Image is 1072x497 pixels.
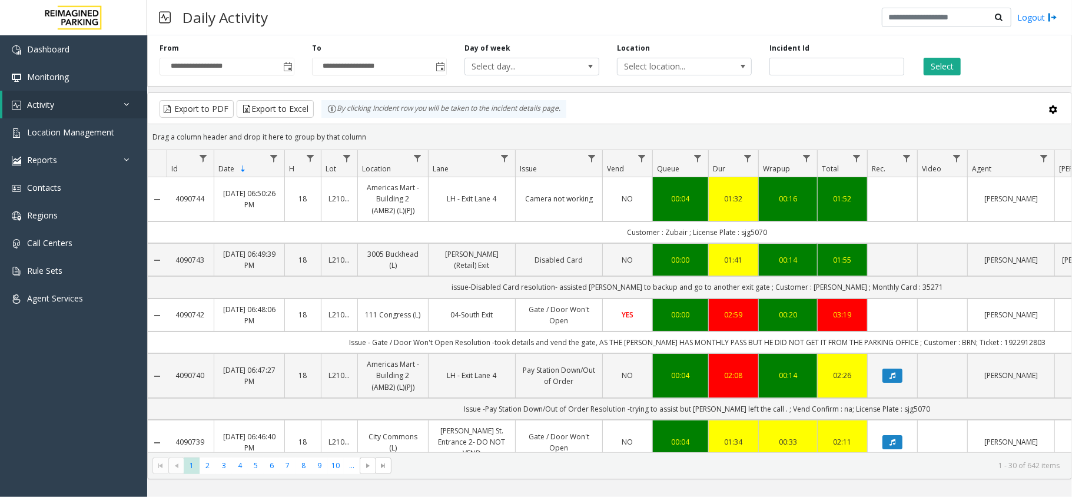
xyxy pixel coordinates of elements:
[238,164,248,174] span: Sortable
[160,43,179,54] label: From
[610,436,645,448] a: NO
[303,150,318,166] a: H Filter Menu
[344,458,360,473] span: Page 11
[657,164,679,174] span: Queue
[617,43,650,54] label: Location
[975,309,1047,320] a: [PERSON_NAME]
[27,71,69,82] span: Monitoring
[825,309,860,320] div: 03:19
[769,43,809,54] label: Incident Id
[660,370,701,381] a: 00:04
[433,58,446,75] span: Toggle popup
[660,254,701,266] a: 00:00
[610,193,645,204] a: NO
[523,254,595,266] a: Disabled Card
[27,154,57,165] span: Reports
[328,193,350,204] a: L21036801
[148,150,1071,452] div: Data table
[690,150,706,166] a: Queue Filter Menu
[436,193,508,204] a: LH - Exit Lane 4
[1017,11,1057,24] a: Logout
[766,370,810,381] a: 00:14
[660,193,701,204] a: 00:04
[184,458,200,473] span: Page 1
[634,150,650,166] a: Vend Filter Menu
[365,182,421,216] a: Americas Mart - Building 2 (AMB2) (L)(PJ)
[766,436,810,448] div: 00:33
[436,248,508,271] a: [PERSON_NAME] (Retail) Exit
[292,436,314,448] a: 18
[27,44,69,55] span: Dashboard
[825,254,860,266] div: 01:55
[376,458,391,474] span: Go to the last page
[360,458,376,474] span: Go to the next page
[292,370,314,381] a: 18
[365,248,421,271] a: 3005 Buckhead (L)
[716,193,751,204] div: 01:32
[766,193,810,204] div: 00:16
[763,164,790,174] span: Wrapup
[622,370,633,380] span: NO
[523,431,595,453] a: Gate / Door Won't Open
[660,309,701,320] a: 00:00
[379,461,389,471] span: Go to the last page
[195,150,211,166] a: Id Filter Menu
[12,73,21,82] img: 'icon'
[922,164,941,174] span: Video
[339,150,355,166] a: Lot Filter Menu
[148,372,167,381] a: Collapse Details
[433,164,449,174] span: Lane
[12,184,21,193] img: 'icon'
[237,100,314,118] button: Export to Excel
[1036,150,1052,166] a: Agent Filter Menu
[174,193,207,204] a: 4090744
[362,164,391,174] span: Location
[328,254,350,266] a: L21082601
[174,254,207,266] a: 4090743
[221,304,277,326] a: [DATE] 06:48:06 PM
[622,255,633,265] span: NO
[660,436,701,448] a: 00:04
[160,100,234,118] button: Export to PDF
[148,195,167,204] a: Collapse Details
[27,99,54,110] span: Activity
[27,182,61,193] span: Contacts
[27,127,114,138] span: Location Management
[766,309,810,320] div: 00:20
[716,309,751,320] a: 02:59
[174,370,207,381] a: 4090740
[266,150,282,166] a: Date Filter Menu
[716,436,751,448] a: 01:34
[27,293,83,304] span: Agent Services
[281,58,294,75] span: Toggle popup
[27,265,62,276] span: Rule Sets
[292,254,314,266] a: 18
[12,101,21,110] img: 'icon'
[365,359,421,393] a: Americas Mart - Building 2 (AMB2) (L)(PJ)
[292,193,314,204] a: 18
[264,458,280,473] span: Page 6
[716,370,751,381] a: 02:08
[825,370,860,381] a: 02:26
[27,237,72,248] span: Call Centers
[410,150,426,166] a: Location Filter Menu
[363,461,373,471] span: Go to the next page
[713,164,725,174] span: Dur
[622,194,633,204] span: NO
[218,164,234,174] span: Date
[497,150,513,166] a: Lane Filter Menu
[849,150,865,166] a: Total Filter Menu
[924,58,961,75] button: Select
[177,3,274,32] h3: Daily Activity
[221,365,277,387] a: [DATE] 06:47:27 PM
[436,309,508,320] a: 04-South Exit
[296,458,311,473] span: Page 8
[12,294,21,304] img: 'icon'
[148,311,167,320] a: Collapse Details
